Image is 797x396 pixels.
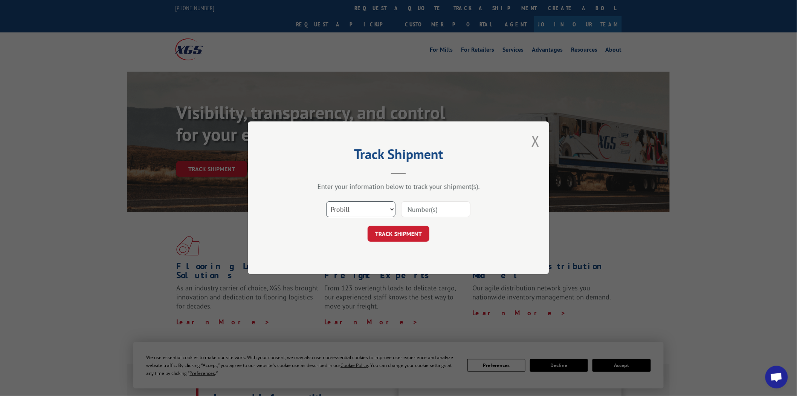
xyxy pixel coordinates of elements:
[401,202,470,218] input: Number(s)
[286,149,511,163] h2: Track Shipment
[286,183,511,191] div: Enter your information below to track your shipment(s).
[765,366,788,388] a: Open chat
[368,226,429,242] button: TRACK SHIPMENT
[531,131,540,151] button: Close modal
